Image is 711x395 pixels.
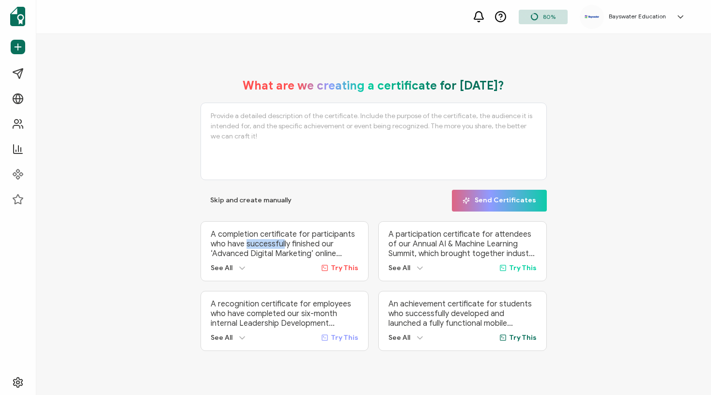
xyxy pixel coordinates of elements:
[663,349,711,395] iframe: Chat Widget
[585,15,599,18] img: e421b917-46e4-4ebc-81ec-125abdc7015c.png
[509,334,537,342] span: Try This
[543,13,556,20] span: 80%
[201,190,301,212] button: Skip and create manually
[211,334,232,342] span: See All
[463,197,536,204] span: Send Certificates
[388,334,410,342] span: See All
[509,264,537,272] span: Try This
[609,13,666,20] h5: Bayswater Education
[331,264,358,272] span: Try This
[210,197,292,204] span: Skip and create manually
[243,78,504,93] h1: What are we creating a certificate for [DATE]?
[211,229,359,258] p: A completion certificate for participants who have successfully finished our ‘Advanced Digital Ma...
[388,264,410,272] span: See All
[452,190,547,212] button: Send Certificates
[663,349,711,395] div: Виджет чата
[331,334,358,342] span: Try This
[211,299,359,328] p: A recognition certificate for employees who have completed our six-month internal Leadership Deve...
[10,7,25,26] img: sertifier-logomark-colored.svg
[388,299,537,328] p: An achievement certificate for students who successfully developed and launched a fully functiona...
[211,264,232,272] span: See All
[388,229,537,258] p: A participation certificate for attendees of our Annual AI & Machine Learning Summit, which broug...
